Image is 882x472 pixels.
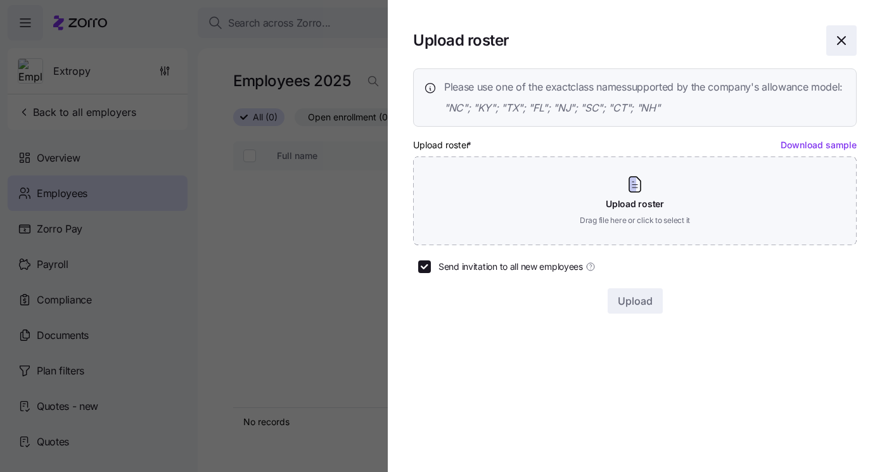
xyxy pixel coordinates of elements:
span: Please use one of the exact class names supported by the company's allowance model: [444,79,843,95]
span: Send invitation to all new employees [438,260,583,273]
h1: Upload roster [413,30,816,50]
button: Upload [608,288,663,314]
a: Download sample [781,139,857,150]
span: "NC"; "KY"; "TX"; "FL"; "NJ"; "SC"; "CT"; "NH" [444,100,843,116]
span: Upload [618,293,653,309]
label: Upload roster [413,138,474,152]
